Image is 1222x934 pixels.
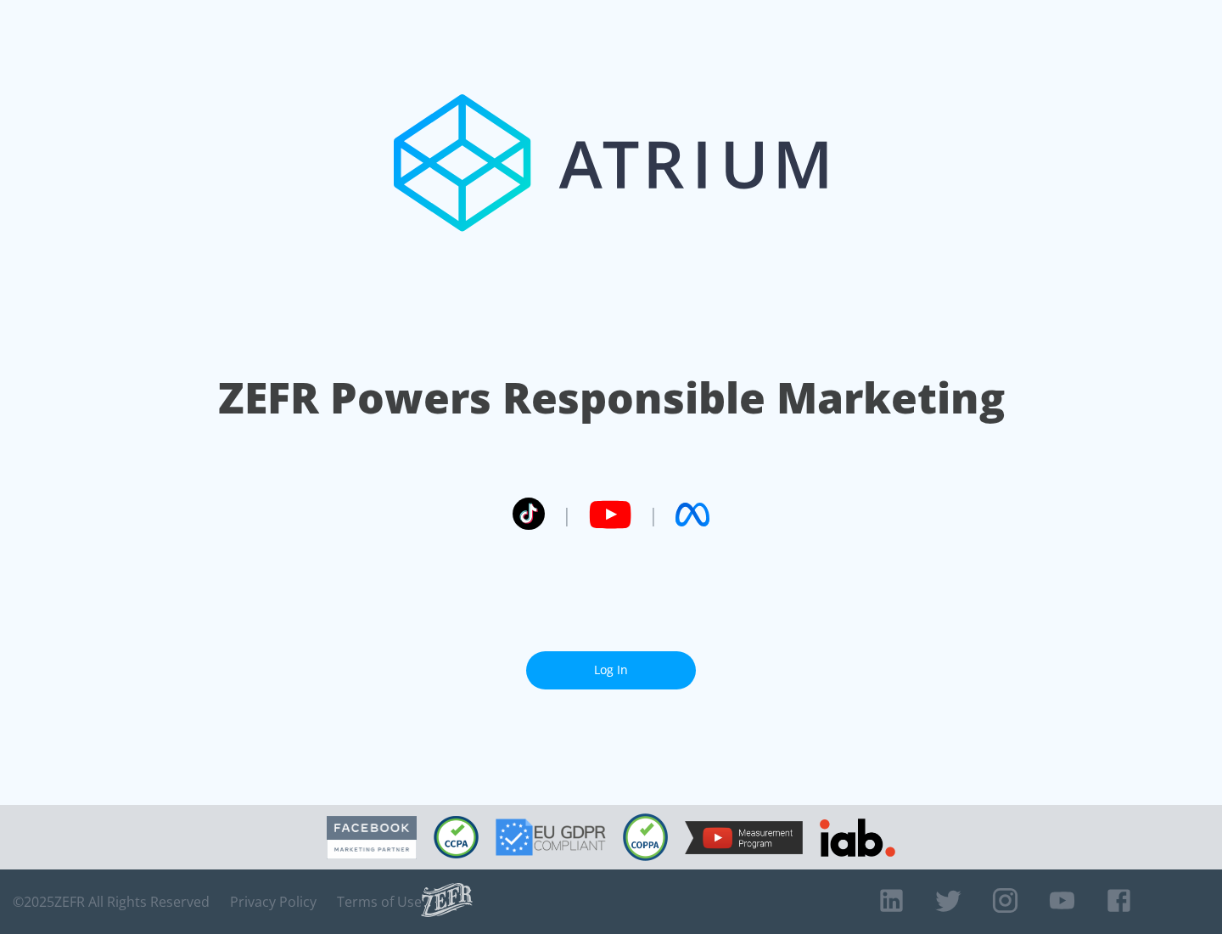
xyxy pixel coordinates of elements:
img: GDPR Compliant [496,819,606,856]
a: Terms of Use [337,893,422,910]
a: Log In [526,651,696,689]
img: CCPA Compliant [434,816,479,858]
a: Privacy Policy [230,893,317,910]
img: Facebook Marketing Partner [327,816,417,859]
img: IAB [820,819,895,857]
span: | [562,502,572,527]
h1: ZEFR Powers Responsible Marketing [218,369,1005,427]
img: YouTube Measurement Program [685,821,803,854]
span: © 2025 ZEFR All Rights Reserved [13,893,210,910]
img: COPPA Compliant [623,813,668,861]
span: | [648,502,659,527]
